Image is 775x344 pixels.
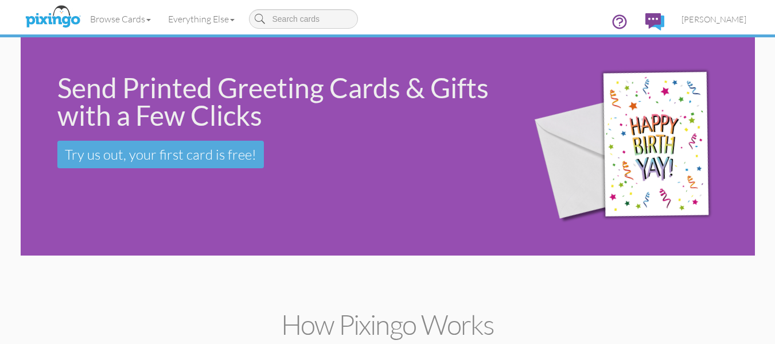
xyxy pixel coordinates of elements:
[57,141,264,168] a: Try us out, your first card is free!
[41,310,735,340] h2: How Pixingo works
[249,9,358,29] input: Search cards
[159,5,243,33] a: Everything Else
[22,3,83,32] img: pixingo logo
[65,146,256,163] span: Try us out, your first card is free!
[681,14,746,24] span: [PERSON_NAME]
[516,40,751,253] img: 942c5090-71ba-4bfc-9a92-ca782dcda692.png
[81,5,159,33] a: Browse Cards
[645,13,664,30] img: comments.svg
[673,5,755,34] a: [PERSON_NAME]
[57,74,501,129] div: Send Printed Greeting Cards & Gifts with a Few Clicks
